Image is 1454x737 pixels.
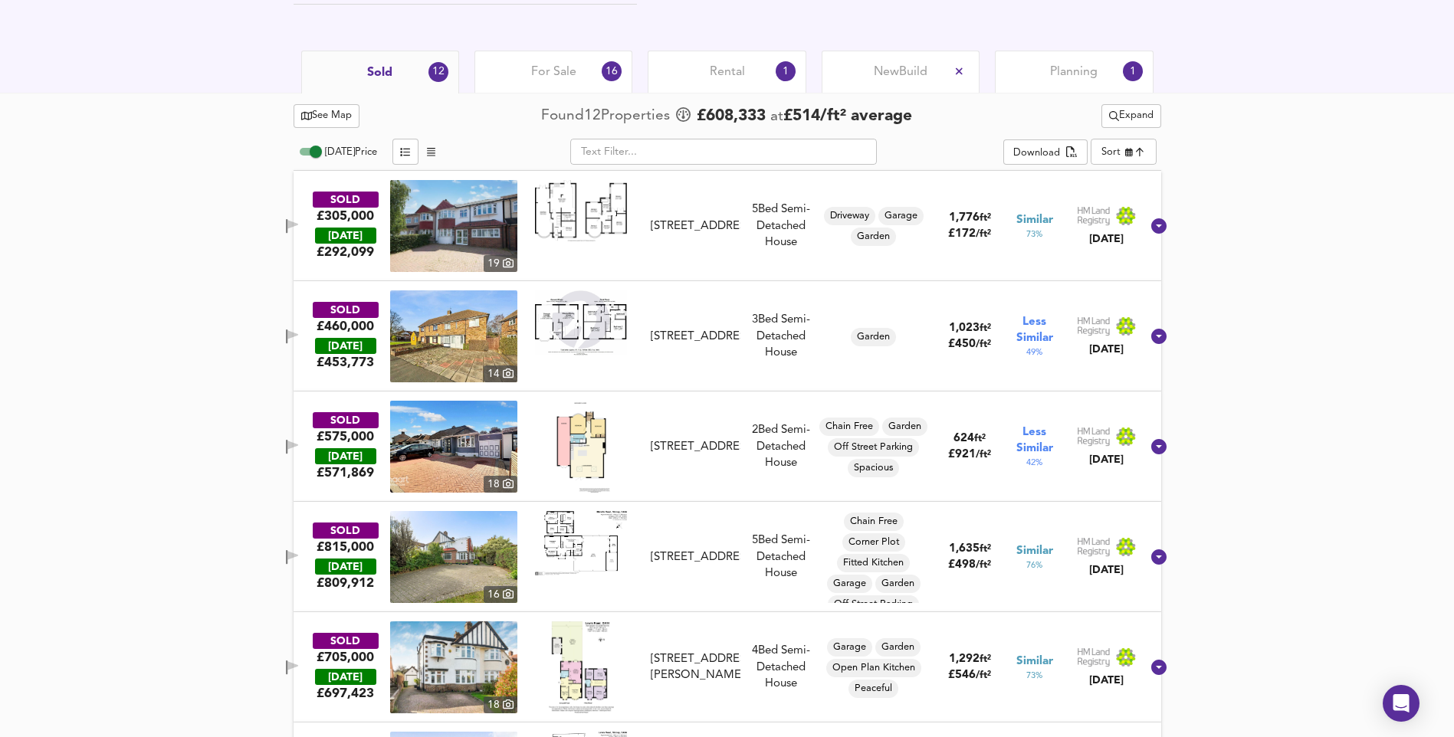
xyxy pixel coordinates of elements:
div: 16 [602,61,622,81]
div: [DATE] [1077,342,1137,357]
img: Floorplan [535,511,627,575]
span: Similar [1016,543,1053,559]
span: Driveway [824,209,875,223]
div: [STREET_ADDRESS] [651,218,740,234]
img: Land Registry [1077,206,1137,226]
span: Corner Plot [842,536,905,549]
div: [DATE] [315,558,376,575]
div: [DATE] [1077,673,1137,688]
div: 3 Bed Semi-Detached House [747,312,816,361]
span: £ 514 / ft² average [783,108,912,124]
span: £ 921 [948,449,991,460]
div: Garage [827,575,872,593]
img: Land Registry [1077,537,1137,557]
img: Floorplan [550,401,613,493]
div: 1 [1123,61,1143,81]
span: ft² [980,654,991,664]
div: 18 [484,476,517,493]
span: 1,776 [949,212,980,224]
div: 58 Lewis Road, DA14 4NA [645,651,746,684]
span: 73 % [1026,228,1042,241]
span: Planning [1050,64,1098,80]
span: £ 450 [948,339,991,350]
div: Spacious [848,459,899,477]
div: Garage [827,638,872,657]
div: Garden [851,328,896,346]
span: / ft² [976,450,991,460]
span: £ 453,773 [317,354,374,371]
img: property thumbnail [390,511,517,603]
div: SOLD£575,000 [DATE]£571,869property thumbnail 18 Floorplan[STREET_ADDRESS]2Bed Semi-Detached Hous... [294,391,1161,502]
span: Peaceful [848,682,898,696]
span: £ 498 [948,559,991,571]
div: [STREET_ADDRESS] [651,549,740,565]
div: Garden [875,575,921,593]
a: property thumbnail 16 [390,511,517,603]
div: [DATE] [315,228,376,244]
span: Similar [1016,212,1053,228]
span: 49 % [1026,346,1042,359]
div: Chain Free [844,513,904,531]
img: Floorplan [535,180,627,241]
div: [STREET_ADDRESS] [651,439,740,455]
span: Garden [851,330,896,344]
div: [DATE] [315,669,376,685]
span: 1,292 [949,653,980,665]
div: 18 [484,696,517,713]
span: See Map [301,107,353,125]
svg: Show Details [1150,548,1168,566]
div: Chain Free [819,418,879,436]
div: Driveway [824,207,875,225]
span: Sold [367,64,392,81]
span: 624 [953,433,974,444]
div: 5 Bed Semi-Detached House [747,532,816,581]
div: SOLD [313,192,379,208]
div: Open Plan Kitchen [826,659,921,677]
div: split button [1003,139,1087,165]
a: property thumbnail 18 [390,401,517,493]
div: SOLD [313,633,379,649]
span: Less Similar [1016,424,1053,457]
div: 1 [776,61,796,81]
span: Off Street Parking [828,598,919,611]
span: 76 % [1026,559,1042,572]
span: Garage [878,209,924,223]
div: 2 Bed Semi-Detached House [747,422,816,471]
div: Sort [1101,145,1121,159]
span: Fitted Kitchen [837,556,910,570]
img: Land Registry [1077,427,1137,447]
div: 4 Bed Semi-Detached House [747,643,816,692]
span: / ft² [976,560,991,570]
div: £705,000 [317,649,374,666]
img: property thumbnail [390,621,517,713]
div: Download [1013,145,1060,162]
img: property thumbnail [390,290,517,382]
div: Peaceful [848,680,898,698]
img: property thumbnail [390,180,517,272]
span: £ 697,423 [317,685,374,702]
div: SOLD [313,412,379,428]
div: Corner Plot [842,533,905,552]
img: Floorplan [549,621,613,713]
button: Expand [1101,104,1161,128]
span: 73 % [1026,670,1042,682]
a: property thumbnail 14 [390,290,517,382]
div: £815,000 [317,539,374,555]
div: 5 Bed Semi-Detached House [747,201,816,251]
span: £ 292,099 [317,244,374,260]
svg: Show Details [1150,437,1168,456]
div: £305,000 [317,208,374,224]
div: 12 [428,62,448,82]
div: Off Street Parking [828,595,919,614]
img: Land Registry [1077,647,1137,667]
span: 1,635 [949,543,980,555]
input: Text Filter... [570,139,877,165]
div: SOLD [313,302,379,318]
button: See Map [294,104,360,128]
span: Garden [875,577,921,591]
div: [DATE] [315,338,376,354]
span: Garden [851,230,896,244]
span: £ 546 [948,670,991,681]
div: SOLD£705,000 [DATE]£697,423property thumbnail 18 Floorplan[STREET_ADDRESS][PERSON_NAME]4Bed Semi-... [294,612,1161,722]
span: [DATE] Price [325,147,377,157]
